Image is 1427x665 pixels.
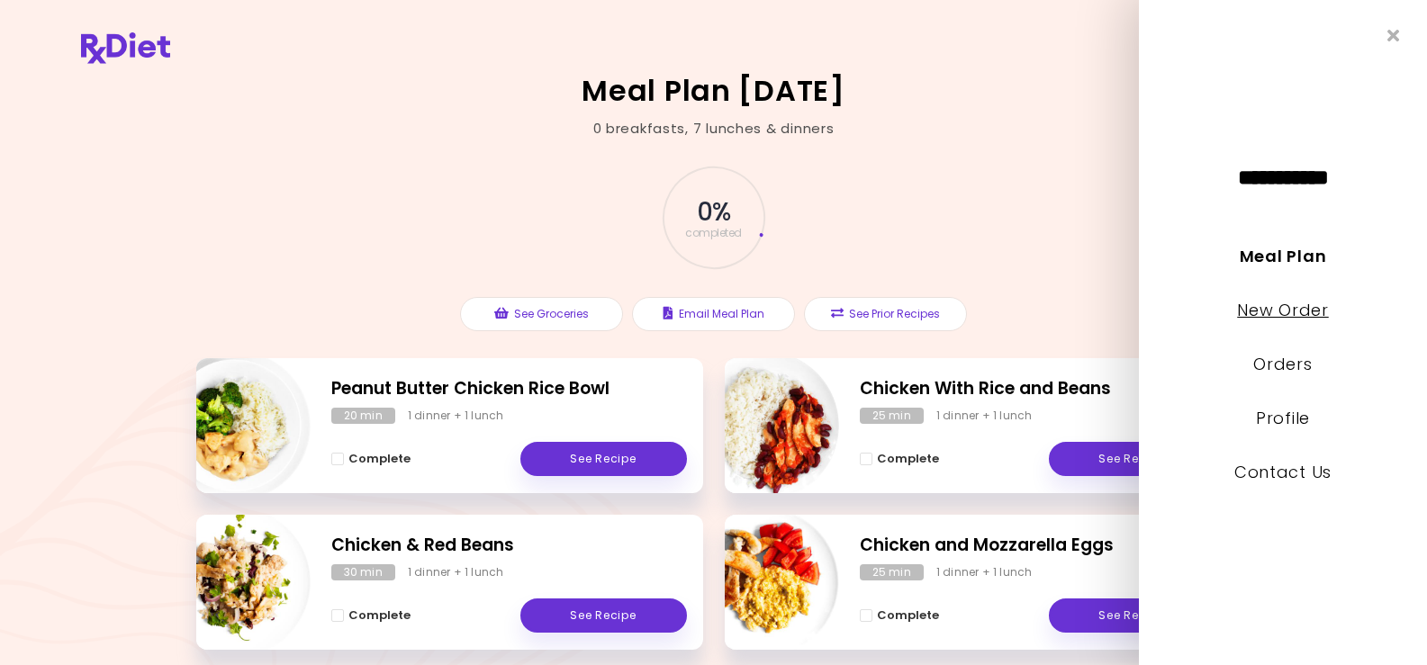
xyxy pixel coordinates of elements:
[1237,299,1328,321] a: New Order
[860,376,1215,402] h2: Chicken With Rice and Beans
[1387,27,1400,44] i: Close
[331,533,687,559] h2: Chicken & Red Beans
[1049,442,1215,476] a: See Recipe - Chicken With Rice and Beans
[520,442,687,476] a: See Recipe - Peanut Butter Chicken Rice Bowl
[697,197,730,228] span: 0 %
[460,297,623,331] button: See Groceries
[161,508,311,657] img: Info - Chicken & Red Beans
[690,351,839,500] img: Info - Chicken With Rice and Beans
[860,533,1215,559] h2: Chicken and Mozzarella Eggs
[408,408,504,424] div: 1 dinner + 1 lunch
[936,564,1033,580] div: 1 dinner + 1 lunch
[860,448,939,470] button: Complete - Chicken With Rice and Beans
[582,76,845,105] h2: Meal Plan [DATE]
[161,351,311,500] img: Info - Peanut Butter Chicken Rice Bowl
[1253,353,1312,375] a: Orders
[348,452,411,466] span: Complete
[331,376,687,402] h2: Peanut Butter Chicken Rice Bowl
[632,297,795,331] button: Email Meal Plan
[860,564,924,580] div: 25 min
[408,564,504,580] div: 1 dinner + 1 lunch
[860,605,939,626] button: Complete - Chicken and Mozzarella Eggs
[1256,407,1310,429] a: Profile
[1240,245,1326,267] a: Meal Plan
[690,508,839,657] img: Info - Chicken and Mozzarella Eggs
[877,608,939,623] span: Complete
[331,564,395,580] div: 30 min
[1234,461,1332,483] a: Contact Us
[860,408,924,424] div: 25 min
[520,598,687,633] a: See Recipe - Chicken & Red Beans
[685,228,742,238] span: completed
[331,408,395,424] div: 20 min
[331,605,411,626] button: Complete - Chicken & Red Beans
[348,608,411,623] span: Complete
[804,297,967,331] button: See Prior Recipes
[1049,598,1215,633] a: See Recipe - Chicken and Mozzarella Eggs
[81,32,170,64] img: RxDiet
[593,119,835,139] div: 0 breakfasts , 7 lunches & dinners
[331,448,411,470] button: Complete - Peanut Butter Chicken Rice Bowl
[936,408,1033,424] div: 1 dinner + 1 lunch
[877,452,939,466] span: Complete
